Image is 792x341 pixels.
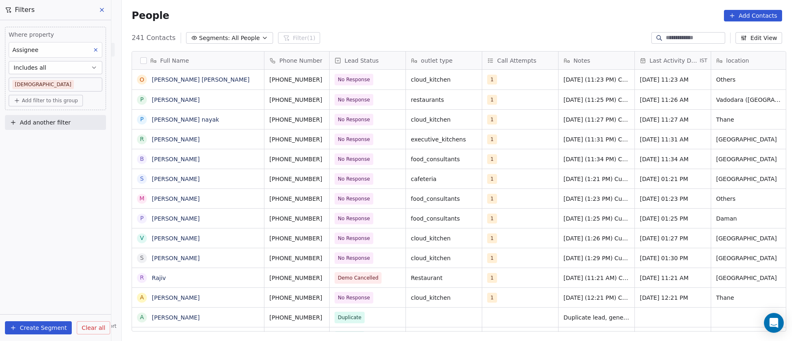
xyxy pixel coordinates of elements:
span: [GEOGRAPHIC_DATA] [716,254,782,262]
div: grid [132,70,264,332]
div: S [140,174,144,183]
span: [DATE] 11:23 AM [640,75,706,84]
span: Daman [716,214,782,223]
a: [PERSON_NAME] [152,235,200,242]
span: cloud_kitchen [411,234,477,242]
span: No Response [338,214,370,223]
span: No Response [338,155,370,163]
div: V [140,234,144,242]
span: [GEOGRAPHIC_DATA] [716,135,782,143]
span: [DATE] 11:34 AM [640,155,706,163]
span: cloud_kitchen [411,294,477,302]
span: [PHONE_NUMBER] [269,294,324,302]
div: Call Attempts [482,52,558,69]
button: Filter(1) [278,32,321,44]
span: [PHONE_NUMBER] [269,214,324,223]
span: [DATE] (1:29 PM) Customer didn't pickup call. WhatsApp message send. [563,254,629,262]
span: 1 [487,115,497,125]
span: No Response [338,294,370,302]
span: Segments: [199,34,230,42]
span: Thane [716,115,782,124]
div: R [140,273,144,282]
span: Lead Status [344,56,379,65]
span: 1 [487,95,497,105]
span: All People [232,34,260,42]
div: Open Intercom Messenger [764,313,784,333]
span: location [726,56,749,65]
span: [DATE] (1:23 PM) Customer didn't pickup call. WhatsApp message send. [563,195,629,203]
span: [PHONE_NUMBER] [269,155,324,163]
span: Others [716,75,782,84]
span: [GEOGRAPHIC_DATA] [716,155,782,163]
span: [DATE] 01:30 PM [640,254,706,262]
span: food_consultants [411,195,477,203]
span: No Response [338,96,370,104]
span: [DATE] (11:21 AM) Customer from [GEOGRAPHIC_DATA], demo planned for [DATE] [563,274,629,282]
div: s [140,254,144,262]
a: [PERSON_NAME] [152,215,200,222]
button: Add Contacts [724,10,782,21]
span: [DATE] (1:21 PM) Customer didn't pickup call. WhatsApp message send. [563,175,629,183]
span: Thane [716,294,782,302]
div: Phone Number [264,52,329,69]
span: 1 [487,75,497,85]
div: outlet type [406,52,482,69]
span: [PHONE_NUMBER] [269,96,324,104]
a: [PERSON_NAME] [PERSON_NAME] [152,76,250,83]
button: Edit View [735,32,782,44]
span: [GEOGRAPHIC_DATA] [716,175,782,183]
span: 1 [487,134,497,144]
span: Others [716,195,782,203]
span: outlet type [421,56,453,65]
a: Rajiv [152,275,166,281]
span: 1 [487,174,497,184]
span: Full Name [160,56,189,65]
span: [PHONE_NUMBER] [269,175,324,183]
span: Duplicate lead, generated on [DATE]. [563,313,629,322]
span: Phone Number [279,56,322,65]
span: 1 [487,273,497,283]
span: No Response [338,75,370,84]
span: [DATE] 01:25 PM [640,214,706,223]
span: food_consultants [411,155,477,163]
span: [PHONE_NUMBER] [269,254,324,262]
span: [DATE] 01:27 PM [640,234,706,242]
span: restaurants [411,96,477,104]
div: location [711,52,787,69]
span: 1 [487,194,497,204]
div: R [140,135,144,143]
span: [PHONE_NUMBER] [269,135,324,143]
span: [DATE] (11:31 PM) Customer didn't pickup call. WhatsApp message send. [563,135,629,143]
span: [DATE] 11:21 AM [640,274,706,282]
span: Duplicate [338,313,361,322]
span: [DATE] (1:26 PM) Customer didn't pickup call. WhatsApp message send. [563,234,629,242]
span: Vadodara ([GEOGRAPHIC_DATA]) [716,96,782,104]
div: P [140,214,144,223]
div: Full Name [132,52,264,69]
span: IST [700,57,707,64]
span: No Response [338,135,370,143]
span: [PHONE_NUMBER] [269,274,324,282]
span: Call Attempts [497,56,536,65]
a: [PERSON_NAME] [152,156,200,162]
span: No Response [338,254,370,262]
div: Last Activity DateIST [635,52,711,69]
a: [PERSON_NAME] [152,255,200,261]
span: food_consultants [411,214,477,223]
span: No Response [338,195,370,203]
span: [DATE] (11:23 PM) Customer didn't pickup call. WhatsApp message send. [563,75,629,84]
span: [DATE] (11:27 PM) Customer didn't pickup call. WhatsApp message send. [563,115,629,124]
span: No Response [338,175,370,183]
a: [PERSON_NAME] [152,195,200,202]
div: O [140,75,144,84]
span: cloud_kitchen [411,254,477,262]
div: B [140,155,144,163]
span: executive_kitchens [411,135,477,143]
a: [PERSON_NAME] [152,96,200,103]
span: People [132,9,169,22]
div: A [140,293,144,302]
span: 1 [487,154,497,164]
span: [PHONE_NUMBER] [269,195,324,203]
span: Last Activity Date [650,56,698,65]
span: [GEOGRAPHIC_DATA] [716,234,782,242]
